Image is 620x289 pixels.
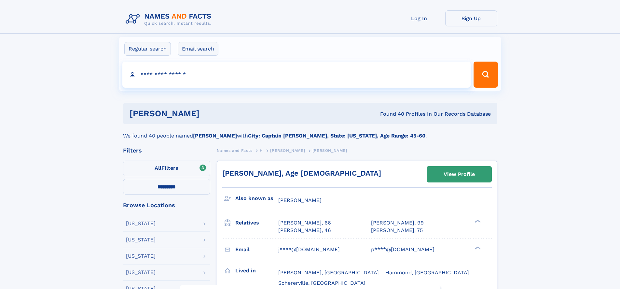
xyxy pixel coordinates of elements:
[124,42,171,56] label: Regular search
[427,166,491,182] a: View Profile
[473,219,481,224] div: ❯
[444,167,475,182] div: View Profile
[371,227,423,234] a: [PERSON_NAME], 75
[126,253,156,259] div: [US_STATE]
[126,221,156,226] div: [US_STATE]
[123,148,210,153] div: Filters
[385,269,469,276] span: Hammond, [GEOGRAPHIC_DATA]
[248,133,425,139] b: City: Captain [PERSON_NAME], State: [US_STATE], Age Range: 45-60
[130,109,290,118] h1: [PERSON_NAME]
[270,146,305,154] a: [PERSON_NAME]
[371,219,424,226] a: [PERSON_NAME], 99
[278,197,322,203] span: [PERSON_NAME]
[178,42,218,56] label: Email search
[193,133,237,139] b: [PERSON_NAME]
[473,246,481,250] div: ❯
[270,148,305,153] span: [PERSON_NAME]
[123,202,210,208] div: Browse Locations
[235,193,278,204] h3: Also known as
[126,237,156,242] div: [US_STATE]
[312,148,347,153] span: [PERSON_NAME]
[260,146,263,154] a: H
[278,280,365,286] span: Schererville, [GEOGRAPHIC_DATA]
[126,270,156,275] div: [US_STATE]
[278,227,331,234] a: [PERSON_NAME], 46
[123,10,217,28] img: Logo Names and Facts
[235,265,278,276] h3: Lived in
[278,269,379,276] span: [PERSON_NAME], [GEOGRAPHIC_DATA]
[122,62,471,88] input: search input
[290,110,491,118] div: Found 40 Profiles In Our Records Database
[445,10,497,26] a: Sign Up
[393,10,445,26] a: Log In
[474,62,498,88] button: Search Button
[123,161,210,176] label: Filters
[235,244,278,255] h3: Email
[123,124,497,140] div: We found 40 people named with .
[260,148,263,153] span: H
[278,219,331,226] a: [PERSON_NAME], 66
[222,169,381,177] a: [PERSON_NAME], Age [DEMOGRAPHIC_DATA]
[217,146,253,154] a: Names and Facts
[235,217,278,228] h3: Relatives
[155,165,161,171] span: All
